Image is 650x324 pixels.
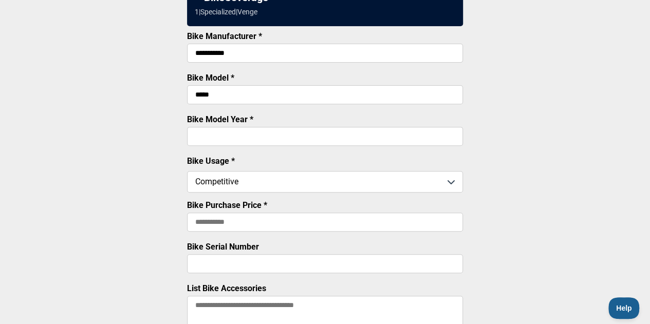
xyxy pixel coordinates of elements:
[187,200,267,210] label: Bike Purchase Price *
[187,156,235,166] label: Bike Usage *
[187,242,259,252] label: Bike Serial Number
[187,73,234,83] label: Bike Model *
[608,297,640,319] iframe: Toggle Customer Support
[195,8,257,16] div: 1 | Specialized | Venge
[187,31,262,41] label: Bike Manufacturer *
[187,283,266,293] label: List Bike Accessories
[187,115,253,124] label: Bike Model Year *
